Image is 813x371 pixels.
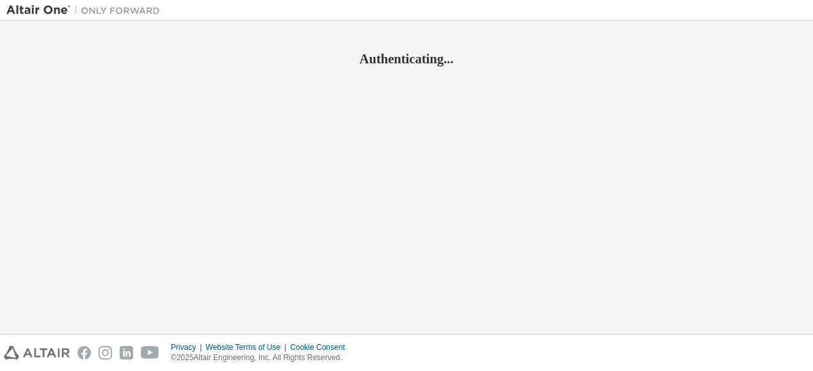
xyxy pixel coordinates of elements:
img: linkedin.svg [120,346,133,359]
h2: Authenticating... [6,51,807,67]
div: Cookie Consent [290,342,352,352]
img: facebook.svg [77,346,91,359]
p: © 2025 Altair Engineering, Inc. All Rights Reserved. [171,352,353,363]
img: Altair One [6,4,166,17]
div: Privacy [171,342,205,352]
div: Website Terms of Use [205,342,290,352]
img: youtube.svg [141,346,159,359]
img: instagram.svg [99,346,112,359]
img: altair_logo.svg [4,346,70,359]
